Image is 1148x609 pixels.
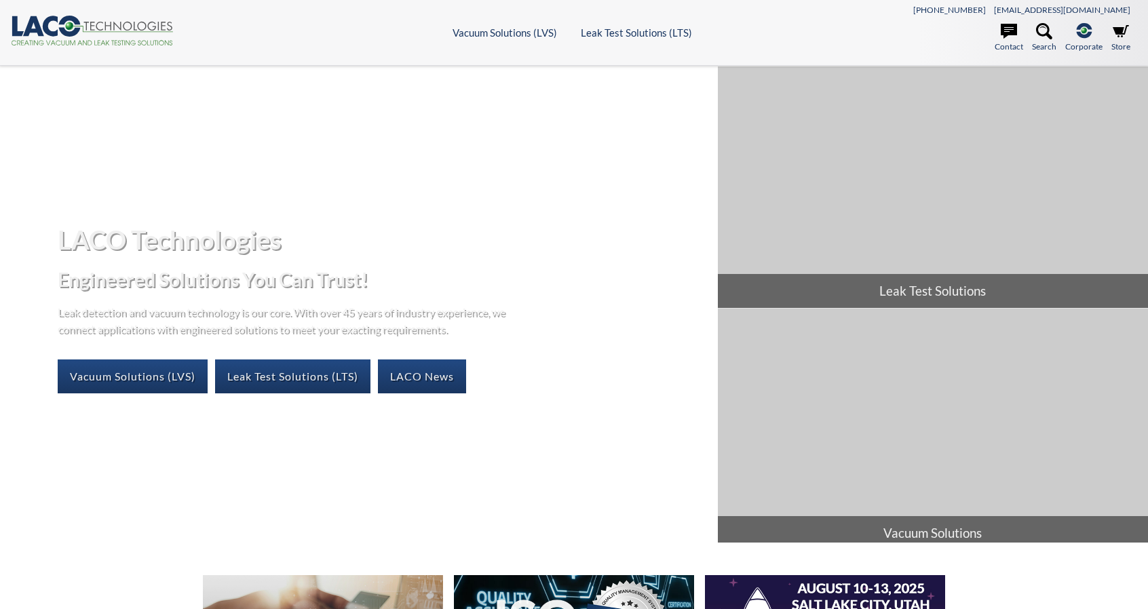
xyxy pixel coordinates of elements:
[913,5,986,15] a: [PHONE_NUMBER]
[378,359,466,393] a: LACO News
[1032,23,1056,53] a: Search
[453,26,557,39] a: Vacuum Solutions (LVS)
[58,223,707,256] h1: LACO Technologies
[994,5,1130,15] a: [EMAIL_ADDRESS][DOMAIN_NAME]
[58,267,707,292] h2: Engineered Solutions You Can Trust!
[1065,40,1103,53] span: Corporate
[215,359,370,393] a: Leak Test Solutions (LTS)
[58,303,512,338] p: Leak detection and vacuum technology is our core. With over 45 years of industry experience, we c...
[581,26,692,39] a: Leak Test Solutions (LTS)
[1111,23,1130,53] a: Store
[995,23,1023,53] a: Contact
[58,359,208,393] a: Vacuum Solutions (LVS)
